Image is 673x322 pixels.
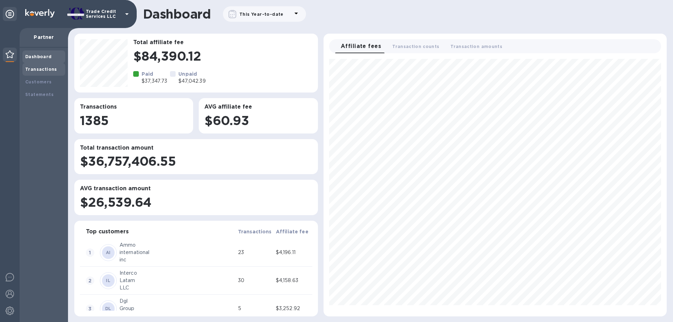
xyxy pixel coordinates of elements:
[106,278,110,283] b: IL
[105,306,111,311] b: DL
[238,249,273,256] div: 23
[276,305,311,312] div: $3,252.92
[204,113,312,128] h1: $60.93
[25,54,52,59] b: Dashboard
[142,77,167,85] p: $37,347.73
[238,277,273,284] div: 30
[80,104,188,110] h3: Transactions
[133,39,312,46] h3: Total affiliate fee
[25,34,62,41] p: Partner
[178,70,205,77] p: Unpaid
[238,227,272,236] span: Transactions
[276,249,311,256] div: $4,196.11
[120,249,235,256] div: international
[86,248,94,257] span: 1
[80,195,312,210] h1: $26,539.64
[120,305,235,312] div: Group
[120,241,235,249] div: Ammo
[25,79,52,84] b: Customers
[120,284,235,292] div: LLC
[120,297,235,305] div: Dgl
[276,277,311,284] div: $4,158.63
[86,9,121,19] p: Trade Credit Services LLC
[86,304,94,313] span: 3
[80,113,188,128] h1: 1385
[276,229,308,234] b: Affiliate fee
[238,229,272,234] b: Transactions
[3,7,17,21] div: Unpin categories
[450,43,502,50] span: Transaction amounts
[120,269,235,277] div: Interco
[25,92,54,97] b: Statements
[80,145,312,151] h3: Total transaction amount
[80,185,312,192] h3: AVG transaction amount
[25,9,55,18] img: Logo
[80,154,312,169] h1: $36,757,406.55
[276,227,308,236] span: Affiliate fee
[142,70,167,77] p: Paid
[120,256,235,263] div: inc
[238,305,273,312] div: 5
[239,12,284,17] b: This Year-to-date
[86,228,129,235] h3: Top customers
[392,43,439,50] span: Transaction counts
[86,276,94,285] span: 2
[106,250,111,255] b: AI
[6,50,14,58] img: Partner
[178,77,205,85] p: $47,042.39
[25,67,57,72] b: Transactions
[143,7,211,21] h1: Dashboard
[133,49,312,63] h1: $84,390.12
[341,41,381,51] span: Affiliate fees
[120,277,235,284] div: Latam
[204,104,312,110] h3: AVG affiliate fee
